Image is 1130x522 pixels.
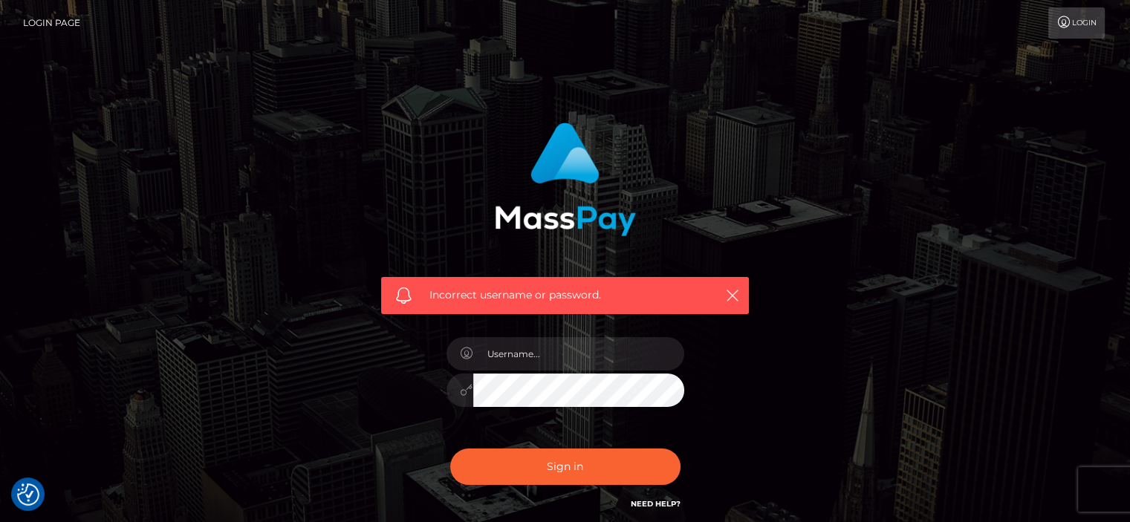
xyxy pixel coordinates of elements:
img: Revisit consent button [17,483,39,506]
input: Username... [473,337,684,371]
button: Consent Preferences [17,483,39,506]
a: Login Page [23,7,80,39]
a: Need Help? [631,499,681,509]
span: Incorrect username or password. [429,287,701,303]
img: MassPay Login [495,123,636,236]
button: Sign in [450,448,681,485]
a: Login [1048,7,1105,39]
